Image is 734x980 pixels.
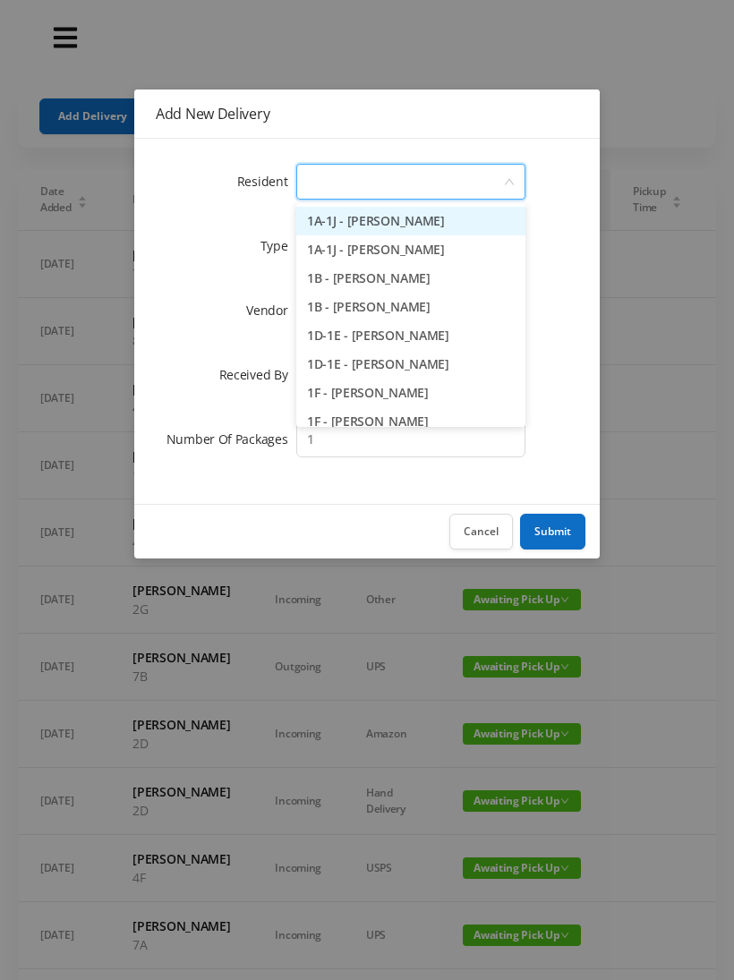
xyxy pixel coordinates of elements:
[246,302,296,319] label: Vendor
[219,366,297,383] label: Received By
[156,104,578,124] div: Add New Delivery
[296,293,525,321] li: 1B - [PERSON_NAME]
[296,264,525,293] li: 1B - [PERSON_NAME]
[166,430,297,447] label: Number Of Packages
[296,350,525,379] li: 1D-1E - [PERSON_NAME]
[237,173,297,190] label: Resident
[296,207,525,235] li: 1A-1J - [PERSON_NAME]
[296,379,525,407] li: 1F - [PERSON_NAME]
[296,321,525,350] li: 1D-1E - [PERSON_NAME]
[156,160,578,461] form: Add New Delivery
[296,235,525,264] li: 1A-1J - [PERSON_NAME]
[296,407,525,436] li: 1F - [PERSON_NAME]
[260,237,297,254] label: Type
[520,514,585,550] button: Submit
[449,514,513,550] button: Cancel
[504,176,515,189] i: icon: down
